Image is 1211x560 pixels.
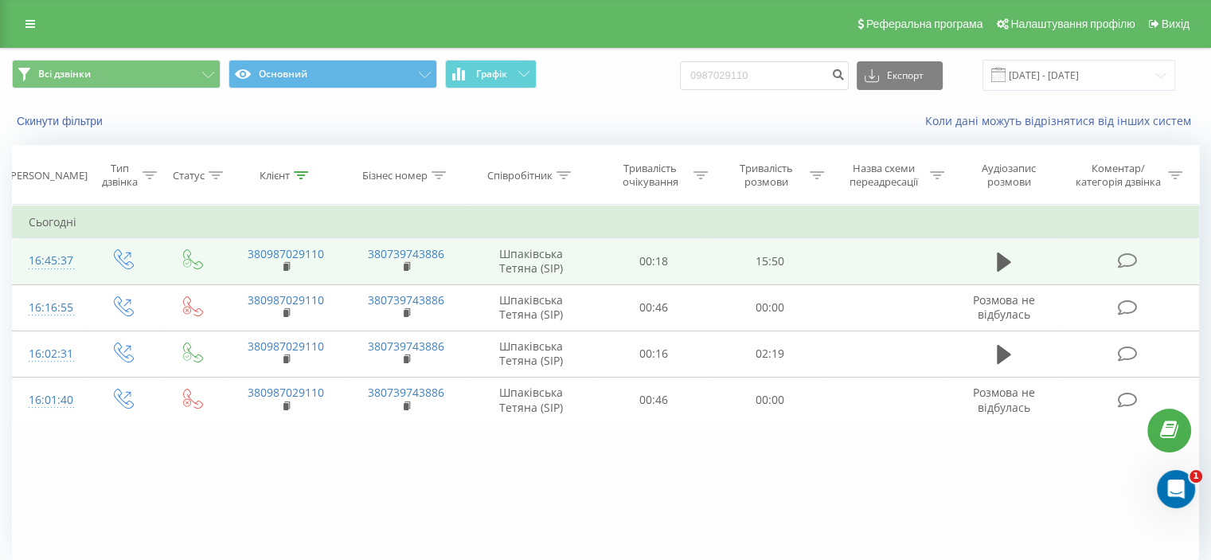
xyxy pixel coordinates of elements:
[712,284,827,331] td: 00:00
[467,238,596,284] td: Шпаківська Тетяна (SIP)
[362,169,428,182] div: Бізнес номер
[712,377,827,423] td: 00:00
[12,60,221,88] button: Всі дзвінки
[1190,470,1202,483] span: 1
[596,331,712,377] td: 00:16
[29,385,71,416] div: 16:01:40
[248,339,324,354] a: 380987029110
[467,331,596,377] td: Шпаківська Тетяна (SIP)
[445,60,537,88] button: Графік
[248,385,324,400] a: 380987029110
[368,292,444,307] a: 380739743886
[29,245,71,276] div: 16:45:37
[712,331,827,377] td: 02:19
[842,162,926,189] div: Назва схеми переадресації
[29,292,71,323] div: 16:16:55
[712,238,827,284] td: 15:50
[12,114,111,128] button: Скинути фільтри
[368,246,444,261] a: 380739743886
[467,377,596,423] td: Шпаківська Тетяна (SIP)
[596,377,712,423] td: 00:46
[248,246,324,261] a: 380987029110
[13,206,1199,238] td: Сьогодні
[596,284,712,331] td: 00:46
[260,169,290,182] div: Клієнт
[467,284,596,331] td: Шпаківська Тетяна (SIP)
[726,162,806,189] div: Тривалість розмови
[1162,18,1190,30] span: Вихід
[248,292,324,307] a: 380987029110
[866,18,983,30] span: Реферальна програма
[596,238,712,284] td: 00:18
[100,162,138,189] div: Тип дзвінка
[857,61,943,90] button: Експорт
[973,292,1035,322] span: Розмова не відбулась
[7,169,88,182] div: [PERSON_NAME]
[973,385,1035,414] span: Розмова не відбулась
[925,113,1199,128] a: Коли дані можуть відрізнятися вiд інших систем
[368,385,444,400] a: 380739743886
[1010,18,1135,30] span: Налаштування профілю
[487,169,553,182] div: Співробітник
[29,339,71,370] div: 16:02:31
[368,339,444,354] a: 380739743886
[229,60,437,88] button: Основний
[173,169,205,182] div: Статус
[38,68,91,80] span: Всі дзвінки
[1071,162,1164,189] div: Коментар/категорія дзвінка
[1157,470,1195,508] iframe: Intercom live chat
[680,61,849,90] input: Пошук за номером
[963,162,1056,189] div: Аудіозапис розмови
[611,162,690,189] div: Тривалість очікування
[476,69,507,80] span: Графік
